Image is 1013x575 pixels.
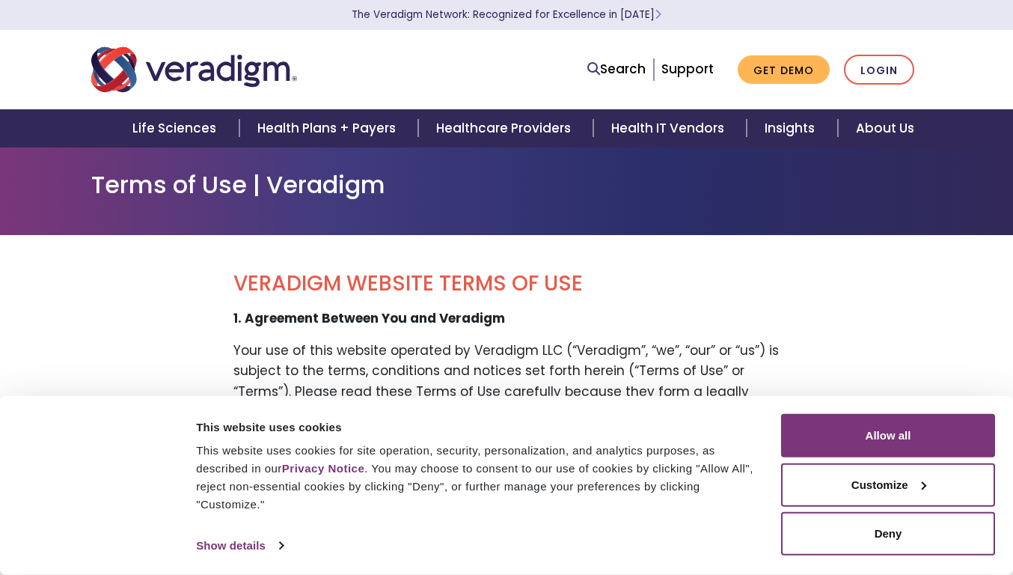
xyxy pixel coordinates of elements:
a: Get Demo [738,55,830,85]
a: Support [661,60,714,78]
button: Allow all [781,414,995,457]
strong: 1. Agreement Between You and Veradigm [233,309,505,327]
a: Privacy Notice [282,462,364,475]
a: Life Sciences [114,109,239,147]
a: Insights [747,109,837,147]
a: About Us [838,109,932,147]
h1: Terms of Use | Veradigm [91,171,922,199]
button: Customize [781,463,995,506]
a: The Veradigm Network: Recognized for Excellence in [DATE]Learn More [352,7,661,22]
a: Health Plans + Payers [239,109,418,147]
a: Show details [196,535,283,557]
p: Your use of this website operated by Veradigm LLC (“Veradigm”, “we”, “our” or “us”) is subject to... [233,341,780,463]
a: Health IT Vendors [593,109,747,147]
a: Search [587,59,646,79]
a: Healthcare Providers [418,109,593,147]
button: Deny [781,512,995,556]
h2: VERADIGM WEBSITE TERMS OF USE [233,271,780,296]
div: This website uses cookies [196,418,764,436]
a: Login [844,55,914,85]
span: Learn More [655,7,661,22]
img: Veradigm logo [91,45,297,94]
div: This website uses cookies for site operation, security, personalization, and analytics purposes, ... [196,442,764,514]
